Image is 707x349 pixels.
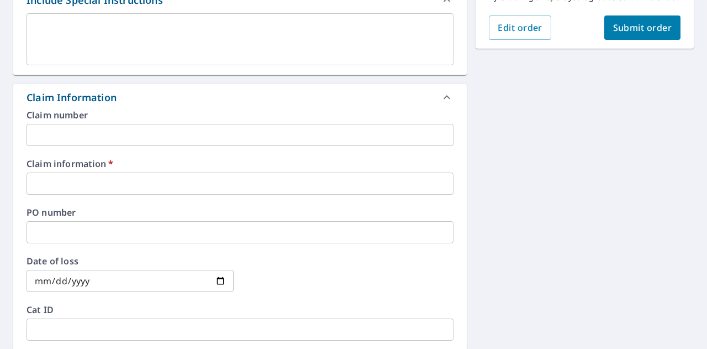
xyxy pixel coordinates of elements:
span: Submit order [613,22,672,34]
div: Claim Information [27,90,117,105]
div: Claim Information [13,84,467,111]
label: Claim information [27,159,453,168]
button: Submit order [604,15,681,40]
label: Date of loss [27,257,234,265]
label: Cat ID [27,305,453,314]
label: PO number [27,208,453,217]
button: Edit order [489,15,551,40]
span: Edit order [498,22,542,34]
label: Claim number [27,111,453,119]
